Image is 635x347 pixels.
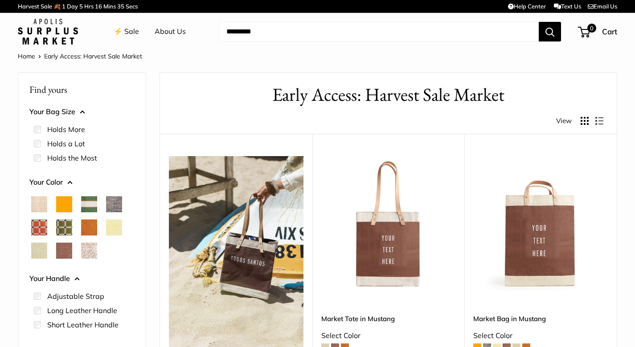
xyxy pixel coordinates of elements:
button: Mustang [56,243,72,259]
div: Select Color [321,329,456,343]
button: Chenille Window Sage [56,219,72,235]
img: Market Tote in Mustang [321,156,456,291]
span: View [556,115,572,127]
span: Cart [602,27,617,36]
button: Daisy [106,219,122,235]
button: Display products as grid [581,117,589,125]
a: Text Us [554,3,581,10]
span: 0 [587,24,596,33]
button: Chambray [106,196,122,212]
button: Your Handle [29,272,135,285]
a: Market Tote in MustangMarket Tote in Mustang [321,156,456,291]
button: Chenille Window Brick [31,219,47,235]
span: Day [67,3,78,10]
p: Find yours [29,81,135,98]
span: 5 [79,3,83,10]
label: Holds a Lot [47,138,85,149]
a: Email Us [588,3,617,10]
a: Market Tote in Mustang [321,314,456,324]
span: Secs [126,3,138,10]
span: 16 [95,3,102,10]
a: Home [18,52,35,60]
button: White Porcelain [81,243,97,259]
span: 35 [117,3,124,10]
button: Your Bag Size [29,105,135,119]
span: Early Access: Harvest Sale Market [44,52,142,60]
input: Search... [219,22,539,41]
a: Market Bag in MustangMarket Bag in Mustang [473,156,608,291]
label: Holds the Most [47,153,97,163]
label: Long Leather Handle [47,305,117,316]
span: 1 [62,3,66,10]
a: Help Center [508,3,546,10]
img: Apolis: Surplus Market [18,19,78,45]
label: Holds More [47,124,85,135]
img: Market Bag in Mustang [473,156,608,291]
button: Court Green [81,196,97,212]
button: Natural [31,196,47,212]
a: Market Bag in Mustang [473,314,608,324]
button: Orange [56,196,72,212]
span: Hrs [84,3,94,10]
span: Mins [103,3,116,10]
label: Short Leather Handle [47,319,119,330]
a: ⚡️ Sale [114,25,139,38]
div: Select Color [473,329,608,343]
button: Display products as list [595,117,603,125]
button: Search [539,22,561,41]
a: About Us [155,25,186,38]
button: Cognac [81,219,97,235]
h1: Early Access: Harvest Sale Market [173,82,603,108]
button: Mint Sorbet [31,243,47,259]
a: 0 Cart [579,25,617,39]
nav: Breadcrumb [18,50,142,62]
label: Adjustable Strap [47,291,104,302]
button: Your Color [29,176,135,189]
